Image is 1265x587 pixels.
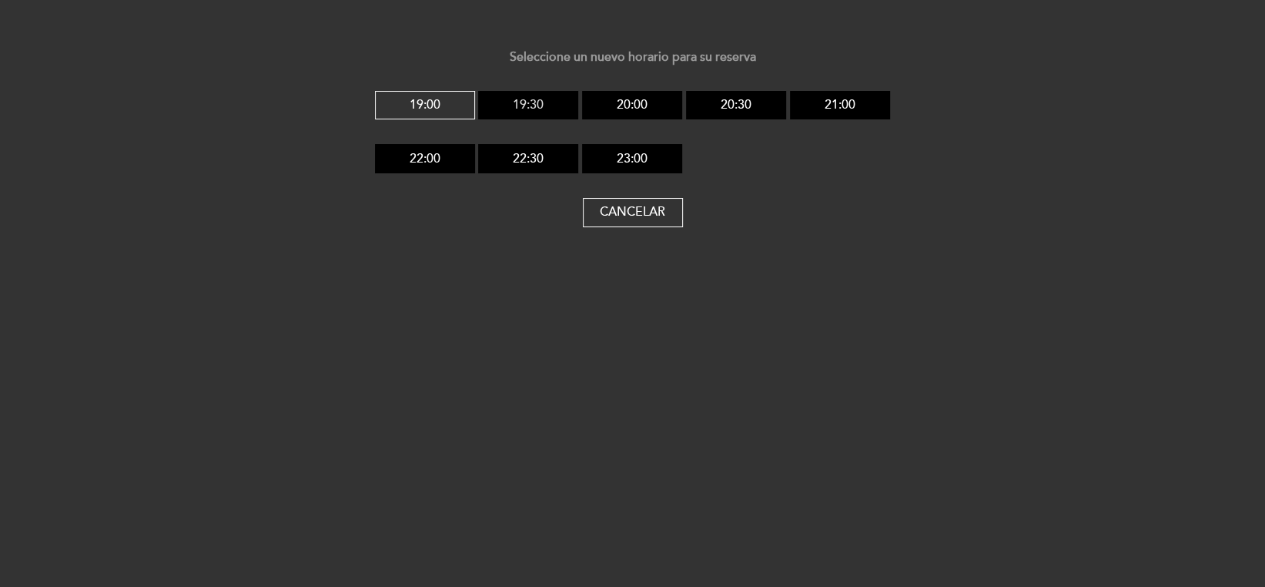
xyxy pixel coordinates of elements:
[478,144,578,173] button: 22:30
[375,144,475,173] button: 22:00
[583,198,683,227] button: Cancelar
[478,91,578,120] button: 19:30
[582,91,682,120] button: 20:00
[582,144,682,173] button: 23:00
[375,91,475,120] button: 19:00
[686,91,786,120] button: 20:30
[790,91,890,120] button: 21:00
